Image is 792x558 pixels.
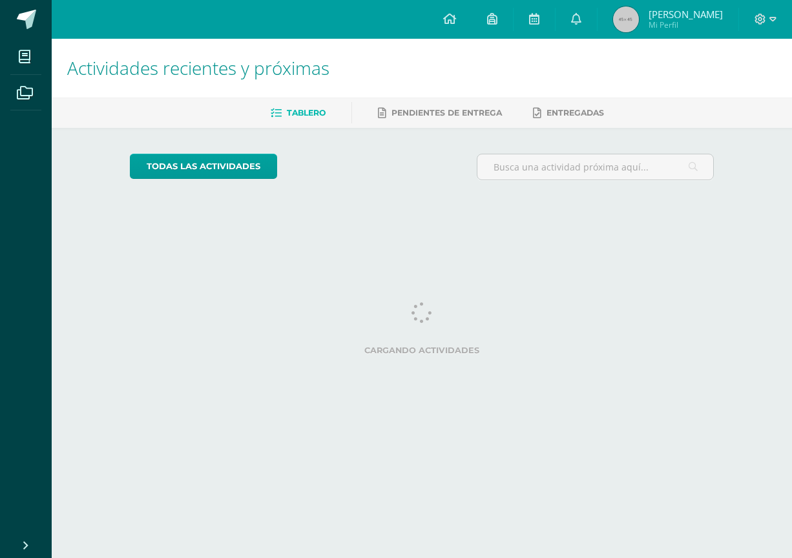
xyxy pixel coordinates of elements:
input: Busca una actividad próxima aquí... [477,154,714,180]
span: Mi Perfil [649,19,723,30]
a: todas las Actividades [130,154,277,179]
span: Actividades recientes y próximas [67,56,329,80]
a: Entregadas [533,103,604,123]
span: Pendientes de entrega [391,108,502,118]
a: Tablero [271,103,326,123]
img: 45x45 [613,6,639,32]
span: Entregadas [547,108,604,118]
span: [PERSON_NAME] [649,8,723,21]
span: Tablero [287,108,326,118]
label: Cargando actividades [130,346,714,355]
a: Pendientes de entrega [378,103,502,123]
